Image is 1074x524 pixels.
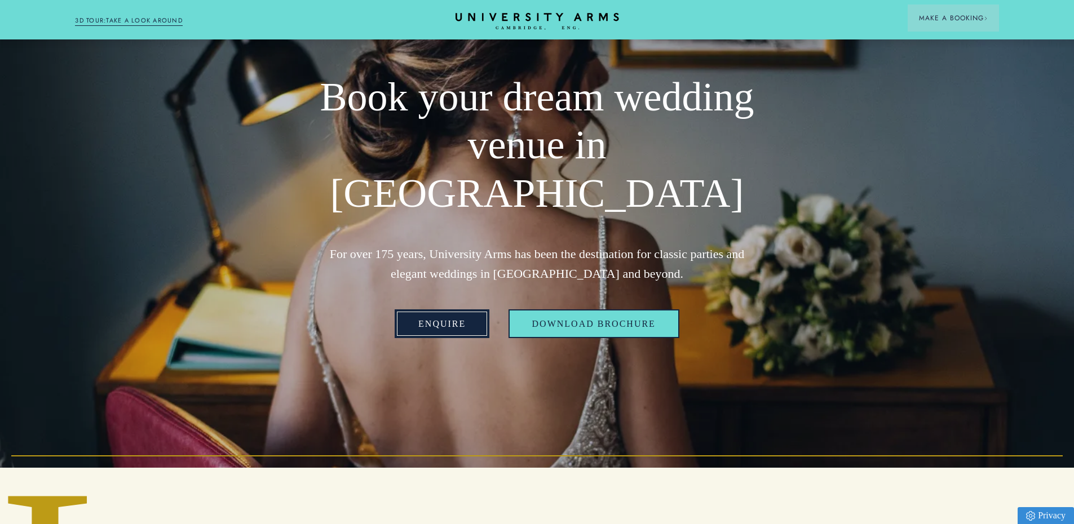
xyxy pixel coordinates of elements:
button: Make a BookingArrow icon [908,5,999,32]
h1: Book your dream wedding venue in [GEOGRAPHIC_DATA] [312,73,763,218]
img: Arrow icon [984,16,988,20]
a: Home [456,13,619,30]
a: Privacy [1018,507,1074,524]
span: Make a Booking [919,13,988,23]
img: Privacy [1026,511,1035,521]
a: Enquire [395,309,489,339]
a: 3D TOUR:TAKE A LOOK AROUND [75,16,183,26]
a: Download Brochure [509,309,679,339]
p: For over 175 years, University Arms has been the destination for classic parties and elegant wedd... [312,244,763,283]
